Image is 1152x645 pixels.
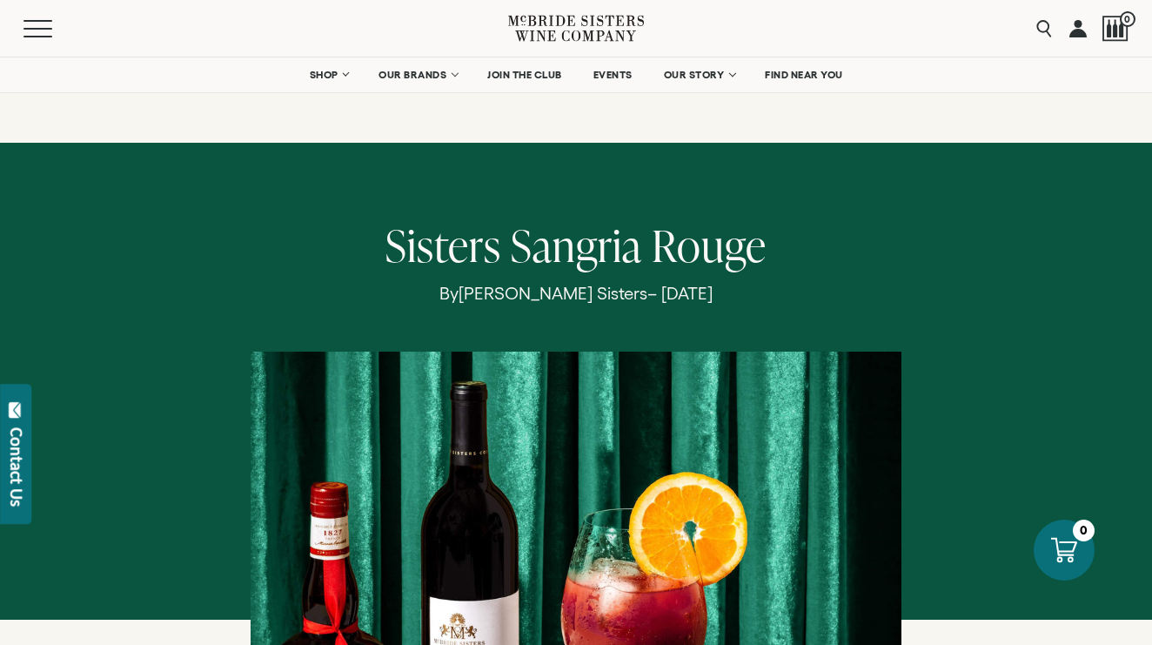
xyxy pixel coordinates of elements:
a: SHOP [298,57,358,92]
span: 0 [1120,11,1135,27]
span: EVENTS [593,69,633,81]
span: OUR STORY [664,69,725,81]
span: FIND NEAR YOU [765,69,843,81]
span: Rouge [652,215,767,275]
a: JOIN THE CLUB [476,57,573,92]
span: OUR BRANDS [378,69,446,81]
a: EVENTS [582,57,644,92]
span: Sisters [385,215,501,275]
div: Contact Us [8,427,25,507]
a: OUR BRANDS [367,57,467,92]
span: JOIN THE CLUB [487,69,562,81]
a: FIND NEAR YOU [753,57,854,92]
p: By – [DATE] [96,283,1055,304]
span: [PERSON_NAME] Sisters [459,284,647,303]
span: Sangria [511,215,642,275]
a: OUR STORY [653,57,746,92]
span: SHOP [309,69,338,81]
div: 0 [1073,520,1095,541]
button: Mobile Menu Trigger [23,20,86,37]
